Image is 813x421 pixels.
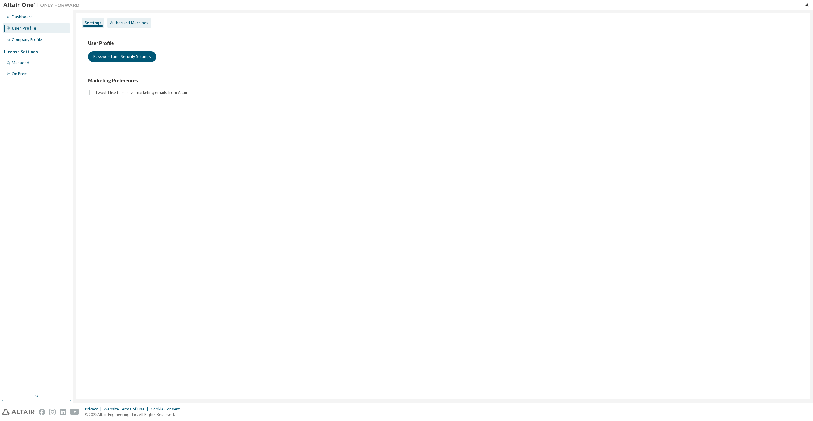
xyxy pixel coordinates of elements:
h3: Marketing Preferences [88,77,798,84]
img: youtube.svg [70,409,79,415]
label: I would like to receive marketing emails from Altair [96,89,189,96]
div: Company Profile [12,37,42,42]
div: License Settings [4,49,38,54]
div: Dashboard [12,14,33,19]
div: On Prem [12,71,28,76]
img: linkedin.svg [60,409,66,415]
img: altair_logo.svg [2,409,35,415]
p: © 2025 Altair Engineering, Inc. All Rights Reserved. [85,412,183,417]
div: Managed [12,61,29,66]
div: Cookie Consent [151,407,183,412]
img: instagram.svg [49,409,56,415]
div: User Profile [12,26,36,31]
button: Password and Security Settings [88,51,156,62]
div: Settings [84,20,102,25]
div: Website Terms of Use [104,407,151,412]
img: facebook.svg [39,409,45,415]
h3: User Profile [88,40,798,46]
img: Altair One [3,2,83,8]
div: Privacy [85,407,104,412]
div: Authorized Machines [110,20,148,25]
